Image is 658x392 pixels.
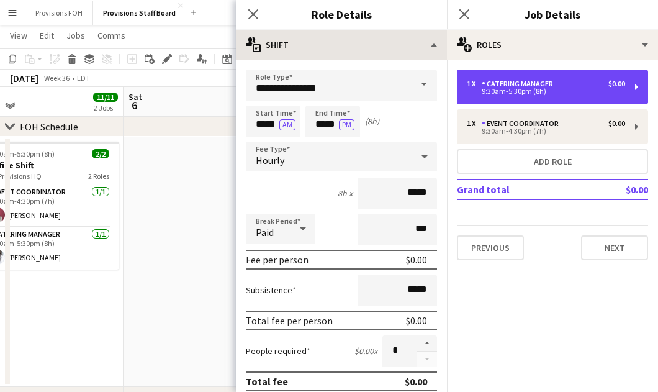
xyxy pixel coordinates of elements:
[447,6,658,22] h3: Job Details
[447,30,658,60] div: Roles
[236,30,447,60] div: Shift
[354,345,377,357] div: $0.00 x
[92,149,109,158] span: 2/2
[581,235,648,260] button: Next
[10,30,27,41] span: View
[256,226,274,239] span: Paid
[77,73,90,83] div: EDT
[88,171,109,181] span: 2 Roles
[279,119,295,130] button: AM
[405,375,427,388] div: $0.00
[457,180,590,199] td: Grand total
[246,253,309,266] div: Fee per person
[246,285,296,296] label: Subsistence
[246,345,310,357] label: People required
[94,103,117,112] div: 2 Jobs
[127,98,142,112] span: 6
[66,30,85,41] span: Jobs
[25,1,93,25] button: Provisions FOH
[417,335,437,352] button: Increase
[246,314,333,327] div: Total fee per person
[35,27,59,43] a: Edit
[61,27,90,43] a: Jobs
[608,80,625,88] div: $0.00
[467,128,625,134] div: 9:30am-4:30pm (7h)
[93,1,186,25] button: Provisions Staff Board
[482,80,558,88] div: Catering Manager
[256,154,284,166] span: Hourly
[467,119,482,128] div: 1 x
[40,30,54,41] span: Edit
[406,314,427,327] div: $0.00
[482,119,564,128] div: Event Coordinator
[365,116,379,127] div: (8h)
[93,93,118,102] span: 11/11
[467,80,482,88] div: 1 x
[5,27,32,43] a: View
[246,375,288,388] div: Total fee
[608,119,625,128] div: $0.00
[20,121,78,133] div: FOH Schedule
[236,6,447,22] h3: Role Details
[406,253,427,266] div: $0.00
[97,30,125,41] span: Comms
[338,188,353,199] div: 8h x
[128,91,142,103] span: Sat
[590,180,648,199] td: $0.00
[339,119,354,130] button: PM
[10,72,38,84] div: [DATE]
[92,27,130,43] a: Comms
[457,149,648,174] button: Add role
[41,73,72,83] span: Week 36
[467,88,625,94] div: 9:30am-5:30pm (8h)
[457,235,524,260] button: Previous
